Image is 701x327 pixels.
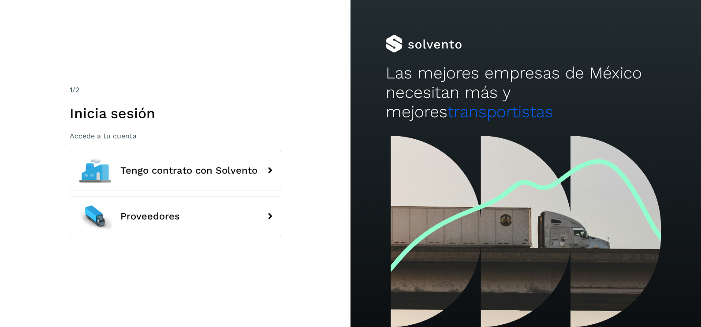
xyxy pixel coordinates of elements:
div: /2 [70,85,281,95]
span: 1 [70,85,72,94]
span: transportistas [447,102,553,121]
button: Proveedores [70,197,281,236]
button: Tengo contrato con Solvento [70,151,281,190]
p: Accede a tu cuenta [70,132,281,140]
span: Tengo contrato con Solvento [120,165,257,176]
h1: Inicia sesión [70,105,281,122]
span: Proveedores [120,211,180,222]
h2: Las mejores empresas de México necesitan más y mejores [386,63,666,122]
